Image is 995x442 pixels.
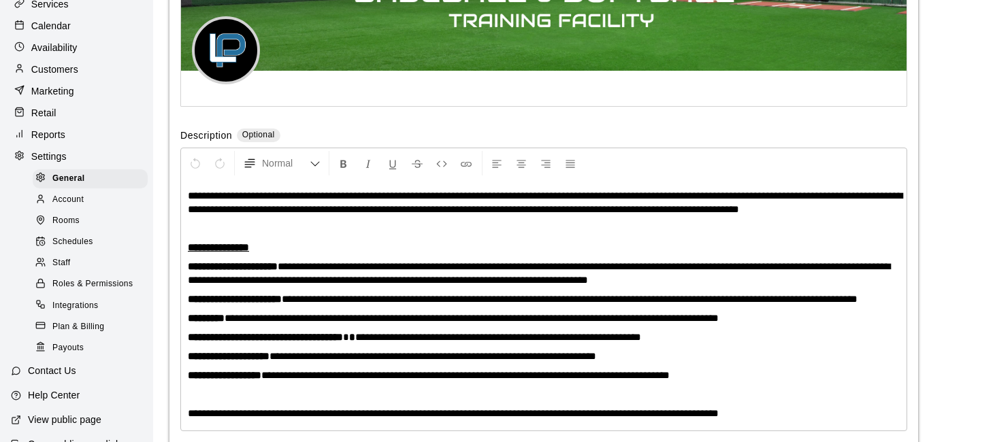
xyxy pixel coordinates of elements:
a: Customers [11,59,142,80]
div: Rooms [33,211,148,231]
p: Contact Us [28,364,76,377]
button: Insert Code [430,151,453,175]
button: Formatting Options [238,151,326,175]
p: Help Center [28,388,80,402]
div: Account [33,190,148,209]
a: Calendar [11,16,142,36]
div: Schedules [33,233,148,252]
a: Marketing [11,81,142,101]
a: Settings [11,146,142,167]
p: Reports [31,128,65,141]
a: Staff [33,253,153,274]
button: Format Italics [357,151,380,175]
button: Format Bold [332,151,355,175]
div: Roles & Permissions [33,275,148,294]
div: Staff [33,254,148,273]
span: Optional [242,130,275,139]
a: Payouts [33,337,153,358]
span: Rooms [52,214,80,228]
a: Reports [11,124,142,145]
a: Rooms [33,211,153,232]
div: Plan & Billing [33,318,148,337]
p: Calendar [31,19,71,33]
button: Undo [184,151,207,175]
span: Staff [52,256,70,270]
span: Plan & Billing [52,320,104,334]
a: Schedules [33,232,153,253]
p: Customers [31,63,78,76]
a: Retail [11,103,142,123]
span: Payouts [52,341,84,355]
a: Account [33,189,153,210]
p: Retail [31,106,56,120]
span: Account [52,193,84,207]
span: Normal [262,156,310,170]
p: Settings [31,150,67,163]
a: Plan & Billing [33,316,153,337]
a: Availability [11,37,142,58]
span: Schedules [52,235,93,249]
button: Format Strikethrough [406,151,429,175]
span: Roles & Permissions [52,277,133,291]
div: Integrations [33,296,148,316]
p: View public page [28,413,101,426]
label: Description [180,129,232,144]
a: General [33,168,153,189]
div: Payouts [33,339,148,358]
button: Center Align [510,151,533,175]
button: Format Underline [381,151,404,175]
a: Integrations [33,295,153,316]
a: Roles & Permissions [33,274,153,295]
p: Availability [31,41,78,54]
p: Marketing [31,84,74,98]
button: Left Align [485,151,508,175]
span: General [52,172,85,186]
button: Justify Align [559,151,582,175]
button: Right Align [534,151,557,175]
button: Redo [208,151,231,175]
button: Insert Link [455,151,478,175]
div: General [33,169,148,188]
span: Integrations [52,299,99,313]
